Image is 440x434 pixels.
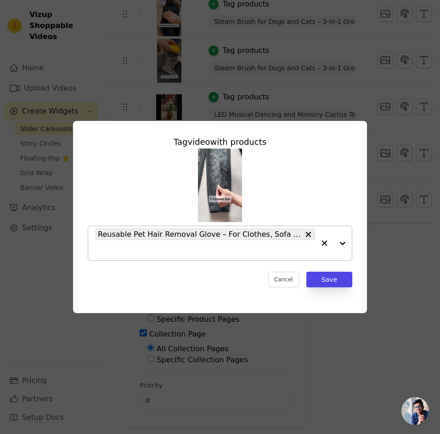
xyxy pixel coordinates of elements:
[98,228,302,240] span: Reusable Pet Hair Removal Glove – For Clothes, Sofa and Car
[198,148,242,222] img: vizup-images-64d7.png
[401,397,429,425] a: Open chat
[88,136,352,148] div: Tag video with products
[268,272,299,287] button: Cancel
[306,272,352,287] button: Save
